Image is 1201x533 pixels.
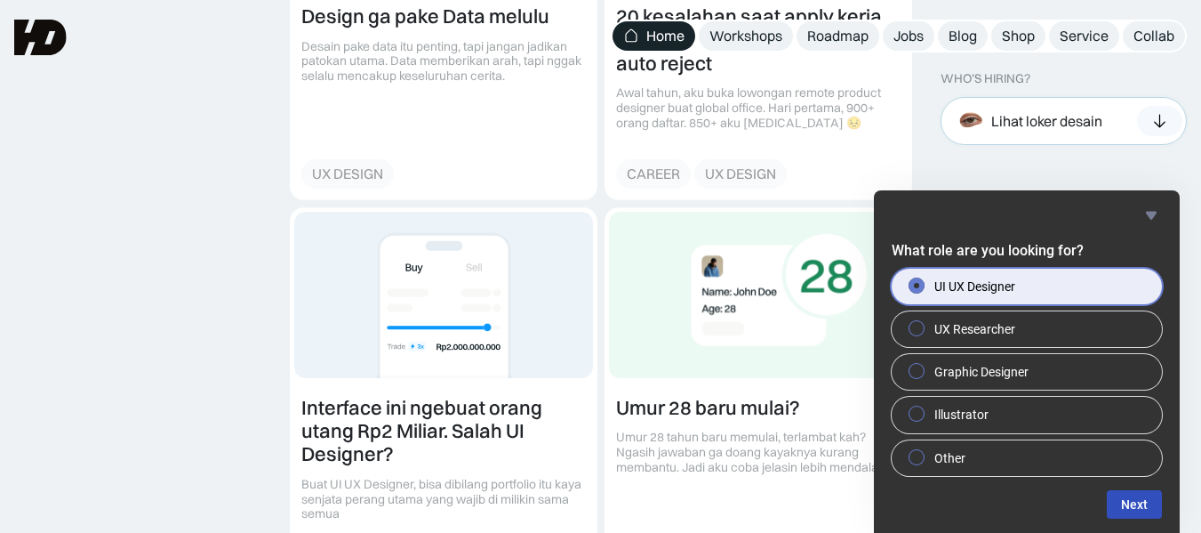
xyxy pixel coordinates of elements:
[934,449,965,467] span: Other
[797,21,879,51] a: Roadmap
[934,363,1029,381] span: Graphic Designer
[892,269,1162,476] div: What role are you looking for?
[893,27,924,45] div: Jobs
[1123,21,1185,51] a: Collab
[991,21,1045,51] a: Shop
[646,27,685,45] div: Home
[807,27,869,45] div: Roadmap
[699,21,793,51] a: Workshops
[613,21,695,51] a: Home
[949,27,977,45] div: Blog
[883,21,934,51] a: Jobs
[1060,27,1109,45] div: Service
[892,240,1162,262] h2: What role are you looking for?
[1002,27,1035,45] div: Shop
[934,320,1015,338] span: UX Researcher
[709,27,782,45] div: Workshops
[1133,27,1174,45] div: Collab
[1049,21,1119,51] a: Service
[938,21,988,51] a: Blog
[941,71,1030,86] div: WHO’S HIRING?
[934,278,1015,295] span: UI UX Designer
[991,111,1102,130] div: Lihat loker desain
[892,205,1162,519] div: What role are you looking for?
[1141,205,1162,226] button: Hide survey
[1107,490,1162,519] button: Next question
[934,406,989,424] span: Illustrator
